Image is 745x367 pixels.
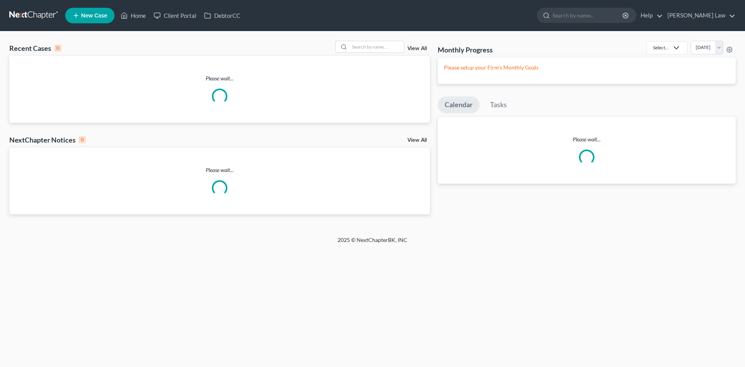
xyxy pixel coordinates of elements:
[438,96,480,113] a: Calendar
[664,9,735,23] a: [PERSON_NAME] Law
[9,43,61,53] div: Recent Cases
[637,9,663,23] a: Help
[350,41,404,52] input: Search by name...
[444,64,729,71] p: Please setup your Firm's Monthly Goals
[151,236,594,250] div: 2025 © NextChapterBK, INC
[81,13,107,19] span: New Case
[407,137,427,143] a: View All
[117,9,150,23] a: Home
[483,96,514,113] a: Tasks
[407,46,427,51] a: View All
[9,166,430,174] p: Please wait...
[200,9,244,23] a: DebtorCC
[438,45,493,54] h3: Monthly Progress
[9,75,430,82] p: Please wait...
[653,44,669,51] div: Select...
[79,136,86,143] div: 0
[553,8,624,23] input: Search by name...
[54,45,61,52] div: 0
[9,135,86,144] div: NextChapter Notices
[438,136,736,143] p: Please wait...
[150,9,200,23] a: Client Portal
